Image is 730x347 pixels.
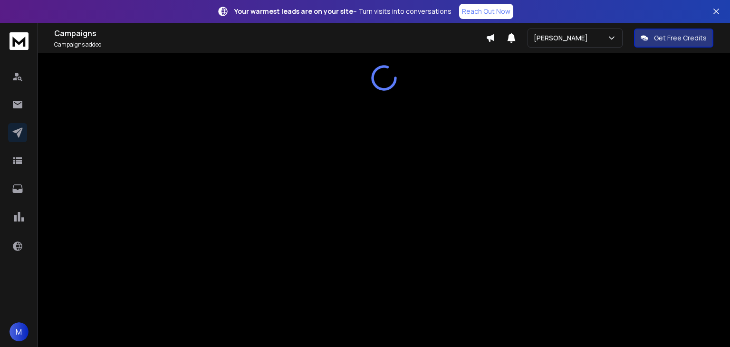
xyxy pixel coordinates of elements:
[462,7,510,16] p: Reach Out Now
[234,7,353,16] strong: Your warmest leads are on your site
[234,7,451,16] p: – Turn visits into conversations
[634,29,713,48] button: Get Free Credits
[654,33,707,43] p: Get Free Credits
[534,33,592,43] p: [PERSON_NAME]
[10,32,29,50] img: logo
[10,322,29,341] button: M
[54,41,486,48] p: Campaigns added
[54,28,486,39] h1: Campaigns
[459,4,513,19] a: Reach Out Now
